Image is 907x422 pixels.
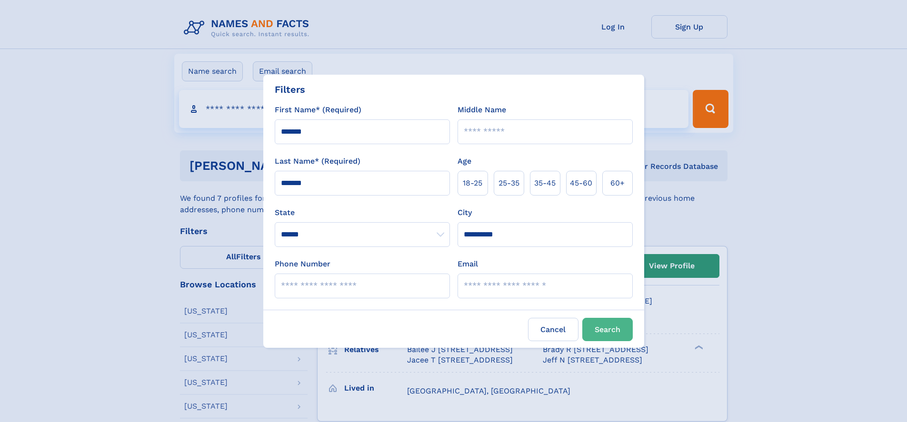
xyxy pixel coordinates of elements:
label: City [458,207,472,218]
label: Age [458,156,471,167]
div: Filters [275,82,305,97]
button: Search [582,318,633,341]
label: Middle Name [458,104,506,116]
label: Email [458,258,478,270]
span: 35‑45 [534,177,556,189]
label: Cancel [528,318,578,341]
label: First Name* (Required) [275,104,361,116]
span: 45‑60 [570,177,592,189]
label: Phone Number [275,258,330,270]
label: State [275,207,450,218]
label: Last Name* (Required) [275,156,360,167]
span: 60+ [610,177,625,189]
span: 25‑35 [498,177,519,189]
span: 18‑25 [463,177,482,189]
